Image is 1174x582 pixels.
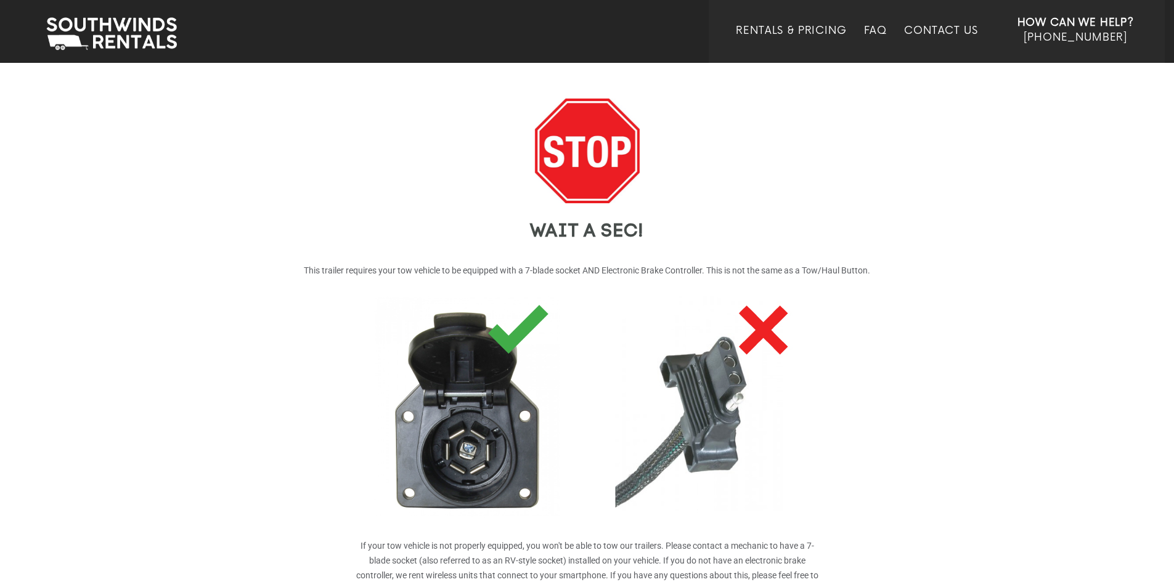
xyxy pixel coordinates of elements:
a: How Can We Help? [PHONE_NUMBER] [1017,15,1134,54]
p: This trailer requires your tow vehicle to be equipped with a 7-blade socket AND Electronic Brake ... [227,263,948,278]
a: FAQ [864,25,887,63]
a: Rentals & Pricing [736,25,846,63]
strong: How Can We Help? [1017,17,1134,29]
h2: WAIT A SEC! [227,222,948,242]
img: trailerwiring-01.jpg [362,284,572,538]
img: stopsign.jpg [535,99,640,222]
span: [PHONE_NUMBER] [1024,31,1127,44]
a: Contact Us [904,25,977,63]
img: Southwinds Rentals Logo [40,15,183,53]
img: trailerwiring-02.jpg [603,284,812,538]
